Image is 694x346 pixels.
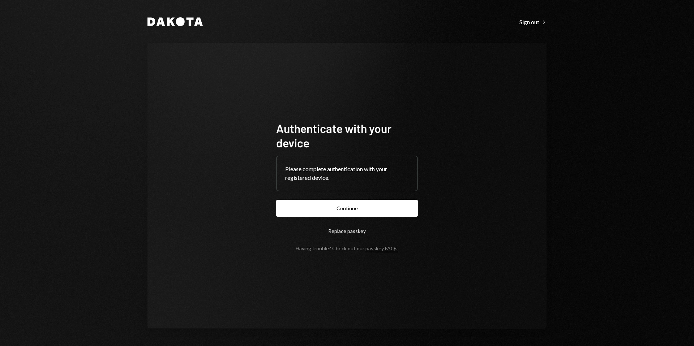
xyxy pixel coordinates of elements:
[276,121,418,150] h1: Authenticate with your device
[365,245,398,252] a: passkey FAQs
[519,18,547,26] a: Sign out
[276,222,418,239] button: Replace passkey
[296,245,399,251] div: Having trouble? Check out our .
[276,200,418,217] button: Continue
[285,165,409,182] div: Please complete authentication with your registered device.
